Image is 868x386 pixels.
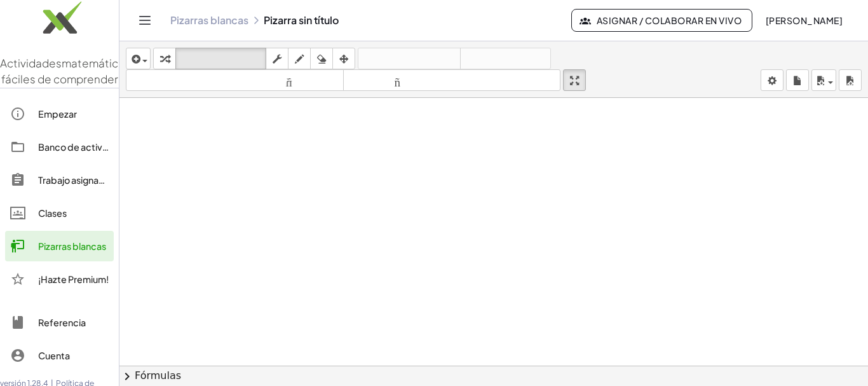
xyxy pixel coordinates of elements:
[5,307,114,338] a: Referencia
[170,14,248,27] a: Pizarras blancas
[5,231,114,261] a: Pizarras blancas
[463,53,548,65] font: rehacer
[129,74,341,86] font: tamaño_del_formato
[343,69,561,91] button: tamaño_del_formato
[361,53,458,65] font: deshacer
[38,207,67,219] font: Clases
[135,369,181,382] font: Fórmulas
[170,13,248,27] font: Pizarras blancas
[358,48,461,69] button: deshacer
[119,366,868,386] button: chevron_rightFórmulas
[571,9,752,32] button: Asignar / Colaborar en vivo
[38,108,77,120] font: Empezar
[38,317,86,328] font: Referencia
[755,9,853,32] button: [PERSON_NAME]
[38,273,109,285] font: ¡Hazte Premium!
[460,48,551,69] button: rehacer
[766,15,843,26] font: [PERSON_NAME]
[5,165,114,195] a: Trabajo asignado
[5,340,114,371] a: Cuenta
[5,132,114,162] a: Banco de actividades
[38,174,111,186] font: Trabajo asignado
[38,141,132,153] font: Banco de actividades
[38,350,70,361] font: Cuenta
[179,53,263,65] font: teclado
[597,15,742,26] font: Asignar / Colaborar en vivo
[1,56,131,86] font: matemáticas fáciles de comprender
[346,74,558,86] font: tamaño_del_formato
[38,240,106,252] font: Pizarras blancas
[135,10,155,31] button: Cambiar navegación
[126,69,344,91] button: tamaño_del_formato
[5,198,114,228] a: Clases
[175,48,266,69] button: teclado
[119,369,135,384] span: chevron_right
[5,99,114,129] a: Empezar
